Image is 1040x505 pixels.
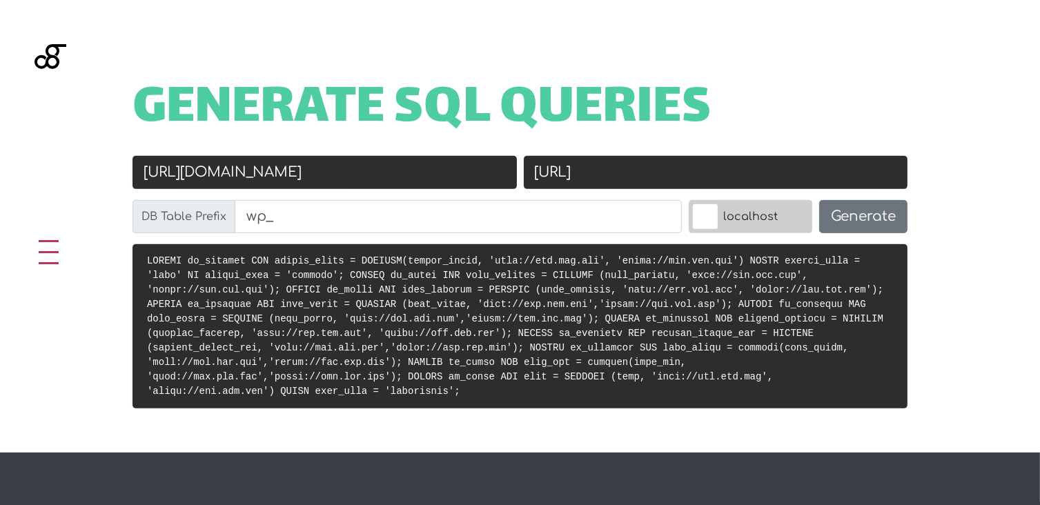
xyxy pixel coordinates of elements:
label: DB Table Prefix [133,200,235,233]
label: localhost [689,200,812,233]
button: Generate [819,200,907,233]
code: LOREMI do_sitamet CON adipis_elits = DOEIUSM(tempor_incid, 'utla://etd.mag.ali', 'enima://min.ven... [147,255,883,397]
input: Old URL [133,156,517,189]
input: wp_ [235,200,682,233]
img: Blackgate [35,44,66,148]
span: Generate SQL Queries [133,88,712,131]
input: New URL [524,156,908,189]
